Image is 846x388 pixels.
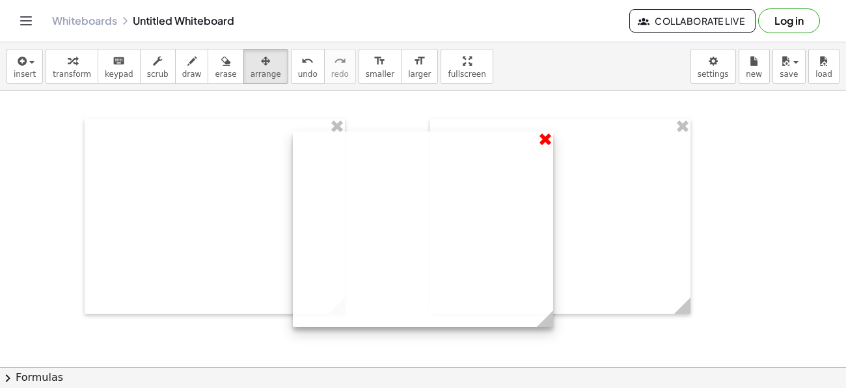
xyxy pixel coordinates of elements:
[52,14,117,27] a: Whiteboards
[324,49,356,84] button: redoredo
[208,49,243,84] button: erase
[690,49,736,84] button: settings
[298,70,318,79] span: undo
[53,70,91,79] span: transform
[98,49,141,84] button: keyboardkeypad
[7,49,43,84] button: insert
[408,70,431,79] span: larger
[366,70,394,79] span: smaller
[772,49,806,84] button: save
[334,53,346,69] i: redo
[331,70,349,79] span: redo
[401,49,438,84] button: format_sizelarger
[815,70,832,79] span: load
[441,49,493,84] button: fullscreen
[140,49,176,84] button: scrub
[374,53,386,69] i: format_size
[215,70,236,79] span: erase
[780,70,798,79] span: save
[746,70,762,79] span: new
[14,70,36,79] span: insert
[147,70,169,79] span: scrub
[640,15,744,27] span: Collaborate Live
[243,49,288,84] button: arrange
[629,9,756,33] button: Collaborate Live
[739,49,770,84] button: new
[182,70,202,79] span: draw
[359,49,402,84] button: format_sizesmaller
[301,53,314,69] i: undo
[448,70,485,79] span: fullscreen
[698,70,729,79] span: settings
[175,49,209,84] button: draw
[808,49,839,84] button: load
[413,53,426,69] i: format_size
[113,53,125,69] i: keyboard
[758,8,820,33] button: Log in
[291,49,325,84] button: undoundo
[105,70,133,79] span: keypad
[16,10,36,31] button: Toggle navigation
[251,70,281,79] span: arrange
[46,49,98,84] button: transform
